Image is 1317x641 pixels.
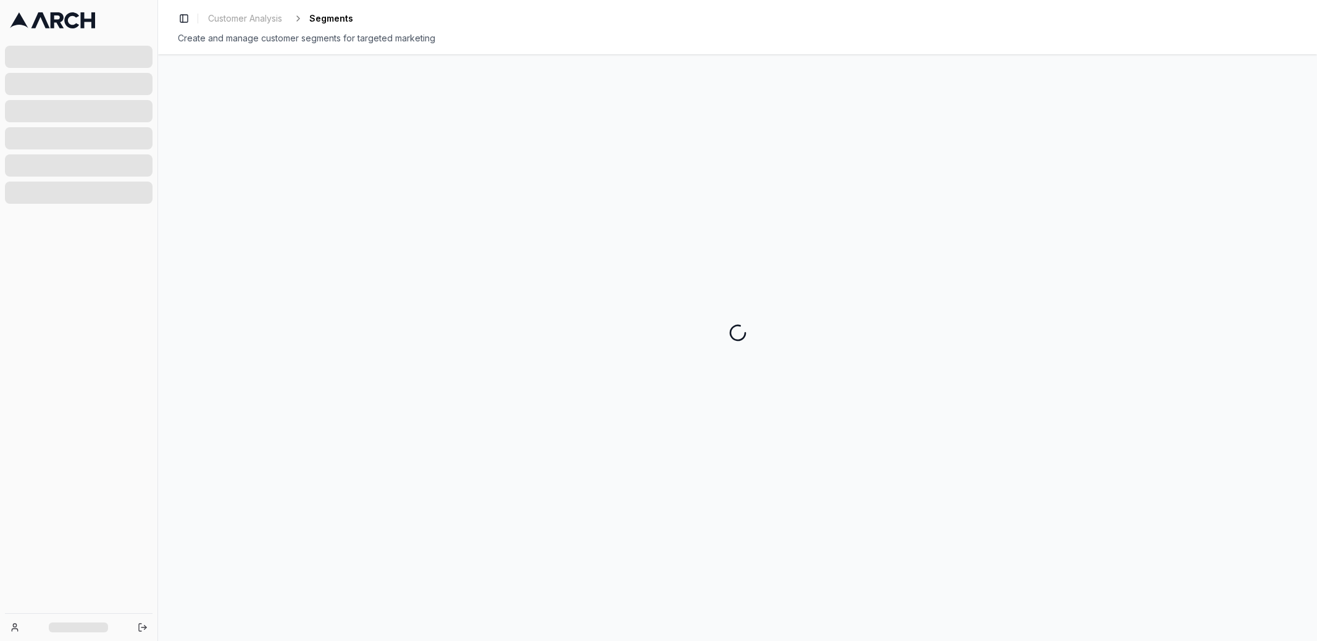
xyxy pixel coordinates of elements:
[203,10,287,27] a: Customer Analysis
[134,619,151,636] button: Log out
[208,12,282,25] span: Customer Analysis
[178,32,1297,44] div: Create and manage customer segments for targeted marketing
[203,10,353,27] nav: breadcrumb
[309,12,353,25] span: Segments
